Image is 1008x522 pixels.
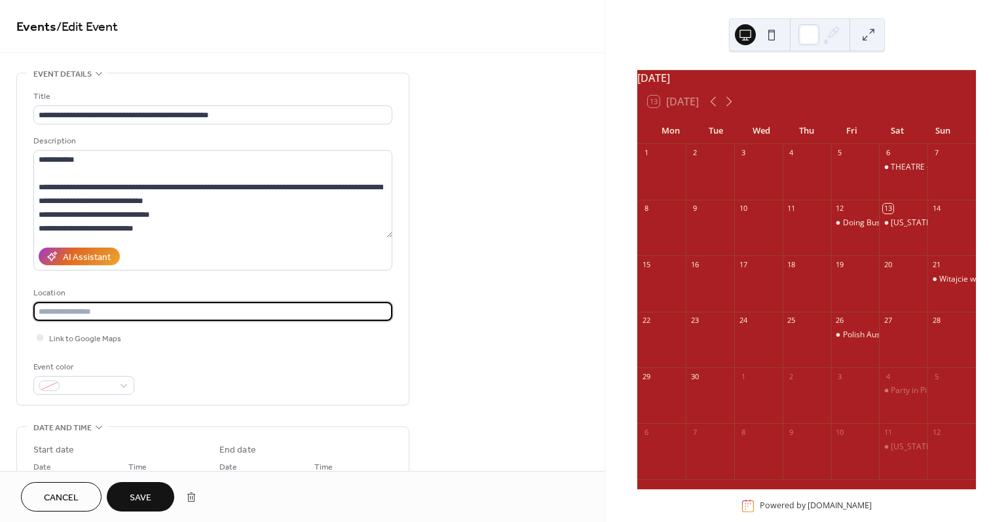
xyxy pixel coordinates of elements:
[690,148,700,158] div: 2
[787,427,796,437] div: 9
[637,70,976,86] div: [DATE]
[33,286,390,300] div: Location
[648,118,693,144] div: Mon
[879,385,927,396] div: Party in Pink Zumbathon - Ticketed Event
[883,371,893,381] div: 4
[787,204,796,214] div: 11
[760,500,872,512] div: Powered by
[835,148,845,158] div: 5
[49,332,121,346] span: Link to Google Maps
[33,360,132,374] div: Event color
[107,482,174,512] button: Save
[883,427,893,437] div: 11
[641,148,651,158] div: 1
[128,460,147,474] span: Time
[33,460,51,474] span: Date
[314,460,333,474] span: Time
[694,118,739,144] div: Tue
[784,118,829,144] div: Thu
[920,118,965,144] div: Sun
[931,427,941,437] div: 12
[931,148,941,158] div: 7
[843,329,992,341] div: Polish Australian Chamber of Commerce
[738,427,748,437] div: 8
[831,329,880,341] div: Polish Australian Chamber of Commerce
[21,482,102,512] button: Cancel
[787,371,796,381] div: 2
[738,204,748,214] div: 10
[641,316,651,326] div: 22
[879,217,927,229] div: Texas Dance & Social Club - Dance Part Ticketed Eveny
[738,148,748,158] div: 3
[835,316,845,326] div: 26
[787,259,796,269] div: 18
[130,491,151,505] span: Save
[787,316,796,326] div: 25
[56,14,118,40] span: / Edit Event
[690,427,700,437] div: 7
[219,443,256,457] div: End date
[831,217,880,229] div: Doing Business with Poland
[931,316,941,326] div: 28
[690,204,700,214] div: 9
[33,90,390,103] div: Title
[883,148,893,158] div: 6
[219,460,237,474] span: Date
[33,67,92,81] span: Event details
[16,14,56,40] a: Events
[931,204,941,214] div: 14
[835,259,845,269] div: 19
[883,204,893,214] div: 13
[875,118,920,144] div: Sat
[739,118,784,144] div: Wed
[641,204,651,214] div: 8
[829,118,874,144] div: Fri
[738,259,748,269] div: 17
[883,316,893,326] div: 27
[690,316,700,326] div: 23
[33,443,74,457] div: Start date
[33,421,92,435] span: Date and time
[641,259,651,269] div: 15
[738,316,748,326] div: 24
[927,274,976,285] div: Witajcie w Naszej Bajce - Kids Festival
[44,491,79,505] span: Cancel
[931,371,941,381] div: 5
[641,371,651,381] div: 29
[835,427,845,437] div: 10
[33,134,390,148] div: Description
[835,204,845,214] div: 12
[787,148,796,158] div: 4
[843,217,943,229] div: Doing Business with Poland
[63,251,111,265] div: AI Assistant
[641,427,651,437] div: 6
[883,259,893,269] div: 20
[738,371,748,381] div: 1
[690,371,700,381] div: 30
[879,441,927,453] div: Texas Dance & Social Club - Dance Part Ticketed Eveny
[931,259,941,269] div: 21
[808,500,872,512] a: [DOMAIN_NAME]
[39,248,120,265] button: AI Assistant
[835,371,845,381] div: 3
[690,259,700,269] div: 16
[879,162,927,173] div: THEATRE - Kolacja na dwie pary - Ticketed event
